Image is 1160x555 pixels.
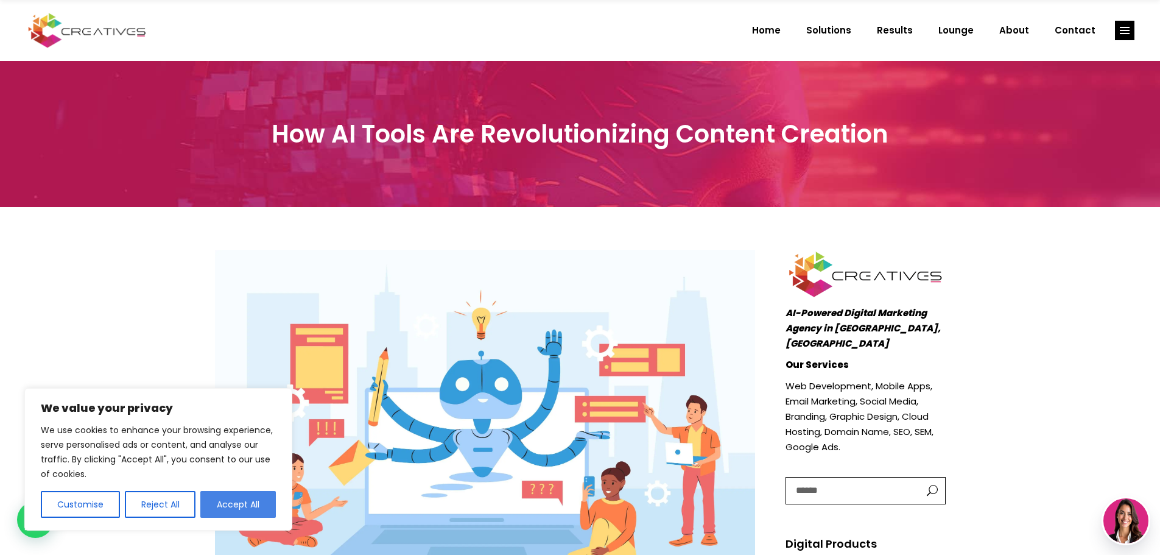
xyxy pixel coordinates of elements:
[793,15,864,46] a: Solutions
[1055,15,1095,46] span: Contact
[864,15,926,46] a: Results
[786,306,941,350] em: AI-Powered Digital Marketing Agency in [GEOGRAPHIC_DATA], [GEOGRAPHIC_DATA]
[41,423,276,481] p: We use cookies to enhance your browsing experience, serve personalised ads or content, and analys...
[739,15,793,46] a: Home
[986,15,1042,46] a: About
[1042,15,1108,46] a: Contact
[786,250,946,299] img: Creatives | How AI Tools Are Revolutionizing Content Creation
[24,388,292,531] div: We value your privacy
[125,491,196,518] button: Reject All
[786,536,946,553] h5: Digital Products
[877,15,913,46] span: Results
[41,401,276,415] p: We value your privacy
[938,15,974,46] span: Lounge
[999,15,1029,46] span: About
[1115,21,1134,40] a: link
[786,378,946,454] p: Web Development, Mobile Apps, Email Marketing, Social Media, Branding, Graphic Design, Cloud Host...
[752,15,781,46] span: Home
[200,491,276,518] button: Accept All
[215,119,946,149] h3: How AI Tools Are Revolutionizing Content Creation
[17,501,54,538] div: WhatsApp contact
[926,15,986,46] a: Lounge
[26,12,149,49] img: Creatives
[915,478,945,504] button: button
[41,491,120,518] button: Customise
[786,358,849,371] strong: Our Services
[806,15,851,46] span: Solutions
[1103,498,1148,543] img: agent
